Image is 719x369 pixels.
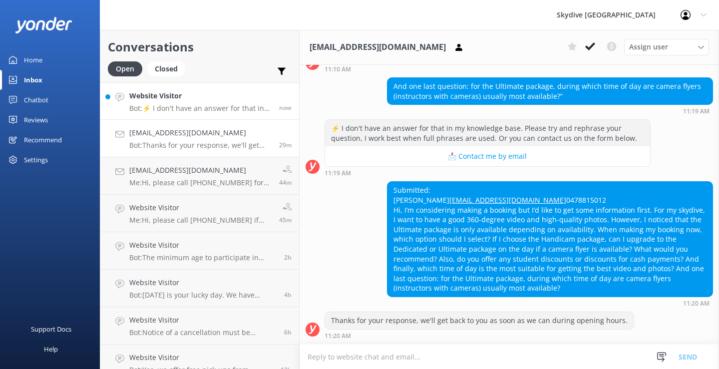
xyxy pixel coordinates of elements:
[129,165,272,176] h4: [EMAIL_ADDRESS][DOMAIN_NAME]
[325,66,351,72] strong: 11:10 AM
[129,90,272,101] h4: Website Visitor
[108,63,147,74] a: Open
[387,300,713,307] div: Sep 20 2025 11:20am (UTC +10:00) Australia/Brisbane
[129,127,272,138] h4: [EMAIL_ADDRESS][DOMAIN_NAME]
[100,270,299,307] a: Website VisitorBot:[DATE] is your lucky day. We have exclusive offers when you book direct! Visit...
[100,232,299,270] a: Website VisitorBot:The minimum age to participate in skydiving is [DEMOGRAPHIC_DATA]. Anyone unde...
[129,277,277,288] h4: Website Visitor
[129,328,277,337] p: Bot: Notice of a cancellation must be provided by email to SA Reservations at [EMAIL_ADDRESS][DOM...
[325,65,651,72] div: Sep 20 2025 11:10am (UTC +10:00) Australia/Brisbane
[100,307,299,345] a: Website VisitorBot:Notice of a cancellation must be provided by email to SA Reservations at [EMAI...
[325,312,634,329] div: Thanks for your response, we'll get back to you as soon as we can during opening hours.
[325,170,351,176] strong: 11:19 AM
[129,202,272,213] h4: Website Visitor
[629,41,668,52] span: Assign user
[129,141,272,150] p: Bot: Thanks for your response, we'll get back to you as soon as we can during opening hours.
[129,253,277,262] p: Bot: The minimum age to participate in skydiving is [DEMOGRAPHIC_DATA]. Anyone under the age of [...
[24,130,62,150] div: Recommend
[325,120,650,146] div: ⚡ I don't have an answer for that in my knowledge base. Please try and rephrase your question, I ...
[284,291,292,299] span: Sep 20 2025 07:12am (UTC +10:00) Australia/Brisbane
[24,70,42,90] div: Inbox
[100,195,299,232] a: Website VisitorMe:Hi, please call [PHONE_NUMBER] if you have questions regarding any booking. Blu...
[147,63,190,74] a: Closed
[387,107,713,114] div: Sep 20 2025 11:19am (UTC +10:00) Australia/Brisbane
[15,17,72,33] img: yonder-white-logo.png
[449,195,566,205] a: [EMAIL_ADDRESS][DOMAIN_NAME]
[279,141,292,149] span: Sep 20 2025 11:20am (UTC +10:00) Australia/Brisbane
[24,90,48,110] div: Chatbot
[387,182,713,297] div: Submitted: [PERSON_NAME] 0478815012 Hi, I’m considering making a booking but I’d like to get some...
[310,41,446,54] h3: [EMAIL_ADDRESS][DOMAIN_NAME]
[24,50,42,70] div: Home
[129,352,273,363] h4: Website Visitor
[284,253,292,262] span: Sep 20 2025 09:06am (UTC +10:00) Australia/Brisbane
[683,301,710,307] strong: 11:20 AM
[129,178,272,187] p: Me: Hi, please call [PHONE_NUMBER] for any information regarding weather and Skdiving, Blue Skies
[129,240,277,251] h4: Website Visitor
[284,328,292,337] span: Sep 20 2025 05:23am (UTC +10:00) Australia/Brisbane
[108,61,142,76] div: Open
[129,315,277,326] h4: Website Visitor
[44,339,58,359] div: Help
[387,78,713,104] div: And one last question: for the Ultimate package, during which time of day are camera flyers (inst...
[129,104,272,113] p: Bot: ⚡ I don't have an answer for that in my knowledge base. Please try and rephrase your questio...
[325,332,634,339] div: Sep 20 2025 11:20am (UTC +10:00) Australia/Brisbane
[325,333,351,339] strong: 11:20 AM
[100,157,299,195] a: [EMAIL_ADDRESS][DOMAIN_NAME]Me:Hi, please call [PHONE_NUMBER] for any information regarding weath...
[24,110,48,130] div: Reviews
[100,82,299,120] a: Website VisitorBot:⚡ I don't have an answer for that in my knowledge base. Please try and rephras...
[129,216,272,225] p: Me: Hi, please call [PHONE_NUMBER] if you have questions regarding any booking. Blue Skies
[325,169,651,176] div: Sep 20 2025 11:19am (UTC +10:00) Australia/Brisbane
[24,150,48,170] div: Settings
[108,37,292,56] h2: Conversations
[279,103,292,112] span: Sep 20 2025 11:49am (UTC +10:00) Australia/Brisbane
[147,61,185,76] div: Closed
[31,319,71,339] div: Support Docs
[683,108,710,114] strong: 11:19 AM
[129,291,277,300] p: Bot: [DATE] is your lucky day. We have exclusive offers when you book direct! Visit our specials ...
[325,146,650,166] button: 📩 Contact me by email
[624,39,709,55] div: Assign User
[100,120,299,157] a: [EMAIL_ADDRESS][DOMAIN_NAME]Bot:Thanks for your response, we'll get back to you as soon as we can...
[279,216,292,224] span: Sep 20 2025 11:04am (UTC +10:00) Australia/Brisbane
[279,178,292,187] span: Sep 20 2025 11:05am (UTC +10:00) Australia/Brisbane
